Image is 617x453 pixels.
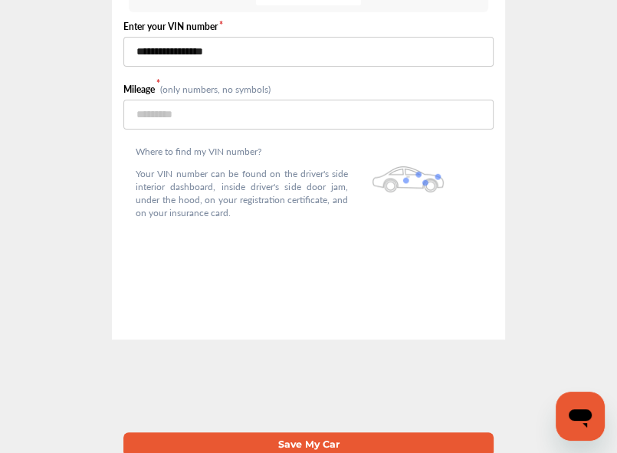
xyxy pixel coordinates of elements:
label: Enter your VIN number [123,20,494,33]
p: Where to find my VIN number? [136,145,348,158]
small: (only numbers, no symbols) [160,83,271,96]
label: Mileage [123,83,160,96]
p: Your VIN number can be found on the driver's side interior dashboard, inside driver's side door j... [136,167,348,219]
iframe: Button to launch messaging window [556,392,605,441]
img: olbwX0zPblBWoAAAAASUVORK5CYII= [372,166,444,192]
